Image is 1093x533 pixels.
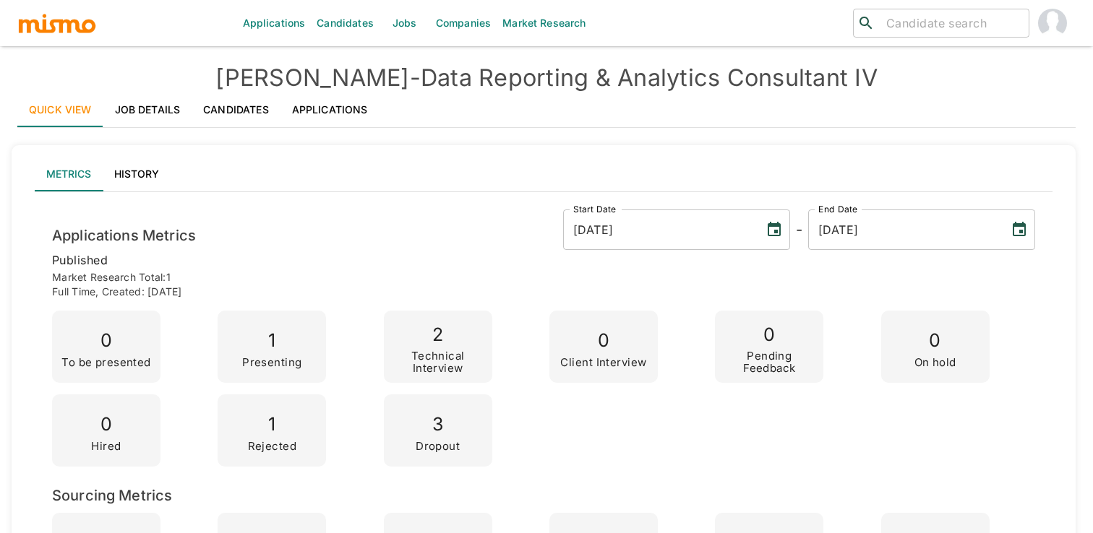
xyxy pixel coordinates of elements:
p: To be presented [61,357,151,369]
input: Candidate search [880,13,1023,33]
p: On hold [914,357,956,369]
button: Choose date, selected date is Jul 2, 2025 [760,215,789,244]
p: Dropout [416,441,460,453]
input: MM/DD/YYYY [808,209,999,250]
h6: Sourcing Metrics [52,484,1035,507]
p: Full time , Created: [DATE] [52,285,1035,299]
p: Technical Interview [390,350,487,374]
a: Applications [280,92,380,127]
button: Choose date, selected date is Aug 11, 2025 [1005,215,1034,244]
p: 1 [242,325,301,357]
label: Start Date [573,203,617,215]
p: Market Research Total: 1 [52,270,1035,285]
img: logo [17,12,97,34]
p: 0 [721,319,818,351]
p: Client Interview [560,357,646,369]
p: Hired [91,441,121,453]
p: published [52,250,1035,270]
p: 2 [390,319,487,351]
p: Rejected [248,441,297,453]
p: Presenting [242,357,301,369]
p: 0 [91,409,121,441]
h6: - [796,218,802,241]
a: Job Details [103,92,192,127]
p: 1 [248,409,297,441]
div: lab API tabs example [35,157,1053,191]
p: 0 [914,325,956,357]
a: Candidates [192,92,280,127]
p: 0 [61,325,151,357]
button: Metrics [35,157,103,191]
button: History [103,157,171,191]
a: Quick View [17,92,103,127]
h4: [PERSON_NAME] - Data Reporting & Analytics Consultant IV [17,64,1076,92]
p: 0 [560,325,646,357]
p: Pending Feedback [721,350,818,374]
h6: Applications Metrics [52,224,196,247]
input: MM/DD/YYYY [563,209,754,250]
p: 3 [416,409,460,441]
label: End Date [818,203,857,215]
img: Gabriel Hernandez [1038,9,1067,38]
